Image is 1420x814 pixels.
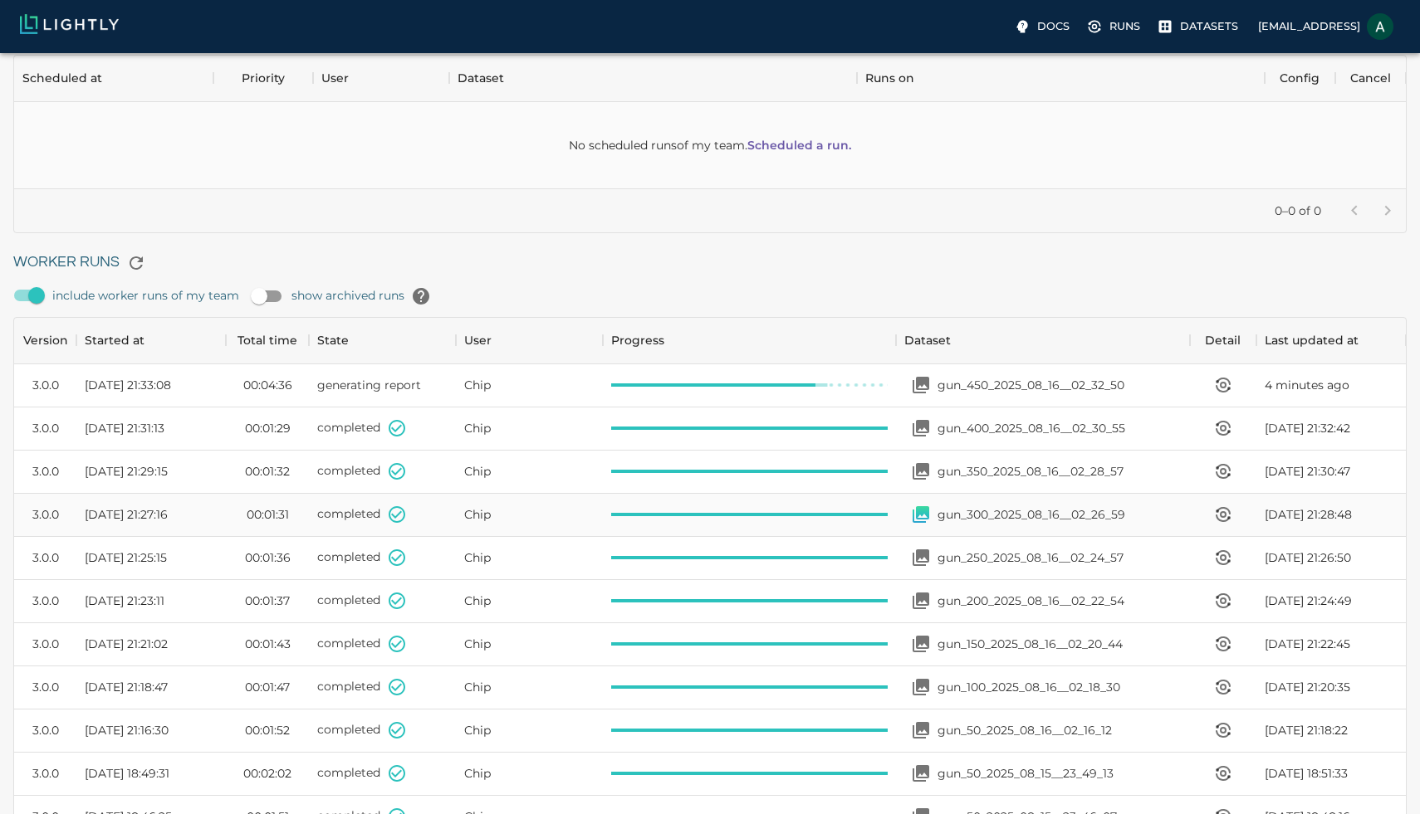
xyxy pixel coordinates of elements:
div: 3.0.0 [32,722,59,738]
div: 3.0.0 [32,636,59,652]
div: Dataset [896,317,1190,363]
button: Open your dataset gun_450_2025_08_16__02_32_50 [904,368,938,402]
time: 00:01:36 [245,549,291,566]
label: Datasets [1153,13,1245,40]
div: Dataset [904,317,951,363]
div: Dataset [449,55,857,101]
label: Docs [1011,13,1076,40]
span: completed [317,765,380,780]
time: 00:01:32 [245,463,290,480]
p: gun_50_2025_08_15__23_49_13 [938,765,1114,782]
span: [DATE] 21:28:48 [1265,506,1352,523]
img: Lightly [20,14,119,34]
span: Chip Ray (Teknoir) [464,463,491,480]
div: 3.0.0 [32,420,59,436]
button: Open your dataset gun_200_2025_08_16__02_22_54 [904,584,938,617]
a: Open your dataset gun_350_2025_08_16__02_28_57gun_350_2025_08_16__02_28_57 [904,455,1124,488]
a: Open your dataset gun_300_2025_08_16__02_26_59gun_300_2025_08_16__02_26_59 [904,498,1125,531]
div: Priority [213,55,313,101]
a: Open your dataset gun_250_2025_08_16__02_24_57gun_250_2025_08_16__02_24_57 [904,541,1124,574]
span: [DATE] 21:22:45 [1265,636,1350,652]
p: gun_100_2025_08_16__02_18_30 [938,679,1120,695]
p: Docs [1037,18,1070,34]
div: User [464,317,492,363]
div: No scheduled runs of my team . [569,102,851,188]
p: gun_150_2025_08_16__02_20_44 [938,636,1123,652]
div: Total time [226,317,309,363]
span: Chip Ray (Teknoir) [464,506,491,523]
span: completed [317,549,380,564]
a: Open your dataset gun_450_2025_08_16__02_32_50gun_450_2025_08_16__02_32_50 [904,368,1124,402]
button: State set to COMPLETED [380,714,414,747]
p: gun_350_2025_08_16__02_28_57 [938,463,1124,480]
div: Progress [611,317,664,363]
time: 00:01:47 [245,679,290,695]
time: 00:04:36 [243,377,292,393]
p: Datasets [1180,18,1238,34]
div: Dataset [458,55,504,101]
div: State [317,317,349,363]
button: View worker run detail [1207,670,1240,704]
button: Open your dataset gun_300_2025_08_16__02_26_59 [904,498,938,531]
div: Config [1265,55,1335,101]
span: generating report [317,378,421,392]
div: Started at [76,317,226,363]
span: [DATE] 21:18:47 [85,679,168,695]
p: Runs [1109,18,1140,34]
div: Config [1280,55,1320,101]
a: [EMAIL_ADDRESS]Aryan Behmardi [1251,8,1400,45]
span: [DATE] 21:31:13 [85,420,164,436]
button: Open your dataset gun_150_2025_08_16__02_20_44 [904,627,938,660]
div: Cancel [1350,55,1391,101]
span: [DATE] 21:29:15 [85,463,168,480]
p: gun_400_2025_08_16__02_30_55 [938,420,1125,436]
span: completed [317,636,380,651]
span: [DATE] 21:23:11 [85,592,164,609]
span: completed [317,722,380,737]
button: Open your dataset gun_350_2025_08_16__02_28_57 [904,455,938,488]
p: gun_200_2025_08_16__02_22_54 [938,592,1124,609]
span: completed [317,679,380,694]
div: Runs on [865,55,914,101]
h6: Worker Runs [13,246,1407,280]
button: Open your dataset gun_250_2025_08_16__02_24_57 [904,541,938,574]
button: View worker run detail [1207,412,1240,445]
span: include worker runs of my team [52,287,239,304]
a: Open your dataset gun_100_2025_08_16__02_18_30gun_100_2025_08_16__02_18_30 [904,670,1120,704]
time: 00:01:52 [245,722,290,738]
div: Last updated at [1265,317,1359,363]
time: 00:01:29 [245,420,291,436]
div: Version [14,317,76,363]
div: 3.0.0 [32,506,59,523]
div: 3.0.0 [32,765,59,782]
span: Chip Ray (Teknoir) [464,679,491,695]
button: Open your dataset gun_50_2025_08_15__23_49_13 [904,757,938,790]
div: User [456,317,603,363]
div: Started at [85,317,144,363]
button: State set to COMPLETED [380,455,414,488]
div: User [313,55,449,101]
button: State set to COMPLETED [380,670,414,704]
button: View worker run detail [1207,584,1240,617]
div: Total time [237,317,297,363]
span: [DATE] 21:33:08 [85,377,171,393]
a: Open your dataset gun_50_2025_08_16__02_16_12gun_50_2025_08_16__02_16_12 [904,714,1112,747]
button: View worker run detail [1207,541,1240,574]
div: Detail [1190,317,1256,363]
p: gun_250_2025_08_16__02_24_57 [938,549,1124,566]
p: 0–0 of 0 [1275,202,1321,219]
button: View worker run detail [1207,498,1240,531]
button: Open your dataset gun_100_2025_08_16__02_18_30 [904,670,938,704]
button: State set to COMPLETED [380,498,414,531]
button: View worker run detail [1207,714,1240,747]
div: Scheduled at [14,55,213,101]
a: Open your dataset gun_150_2025_08_16__02_20_44gun_150_2025_08_16__02_20_44 [904,627,1123,660]
time: 00:02:02 [243,765,291,782]
button: View worker run detail [1207,368,1240,402]
p: gun_300_2025_08_16__02_26_59 [938,506,1125,523]
div: Cancel [1335,55,1406,101]
a: Runs [1083,13,1147,40]
span: [DATE] 18:51:33 [1265,765,1348,782]
div: User [321,55,349,101]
